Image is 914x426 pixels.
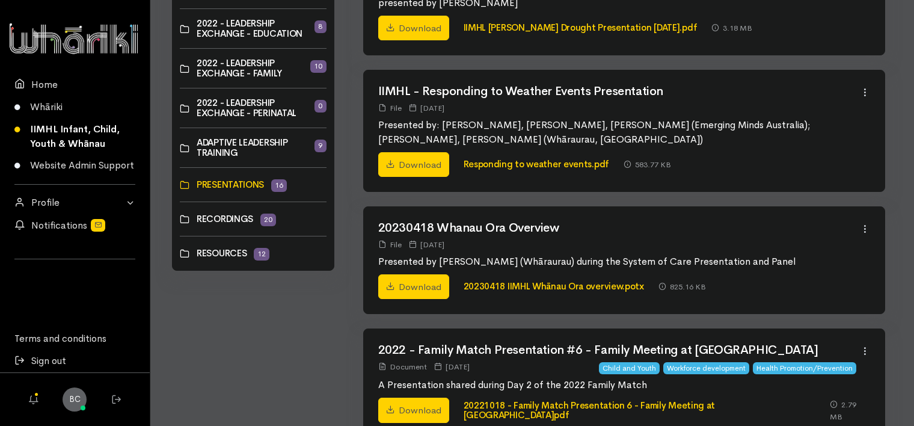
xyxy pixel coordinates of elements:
[434,360,470,374] div: [DATE]
[14,267,135,296] div: Follow us on LinkedIn
[753,362,856,374] a: Health Promotion/Prevention
[711,22,752,34] div: 3.18 MB
[378,274,449,300] a: Download
[830,398,870,422] div: 2.79 MB
[378,85,860,98] h2: IIMHL - Responding to Weather Events Presentation
[378,255,860,269] p: Presented by [PERSON_NAME] (Whāraurau) during the System of Care Presentation and Panel
[378,102,402,114] div: File
[464,158,609,170] a: Responding to weather events.pdf
[378,344,860,357] h2: 2022 - Family Match Presentation #6 - Family Meeting at [GEOGRAPHIC_DATA]
[409,238,444,251] div: [DATE]
[51,267,99,282] iframe: LinkedIn Embedded Content
[624,158,671,171] div: 583.77 KB
[63,387,87,412] a: BC
[378,118,860,147] p: Presented by: [PERSON_NAME], [PERSON_NAME], [PERSON_NAME] (Emerging Minds Australia); [PERSON_NAM...
[378,378,860,392] p: A Presentation shared during Day 2 of the 2022 Family Match
[378,398,449,423] a: Download
[599,362,660,374] a: Child and Youth
[409,102,444,114] div: [DATE]
[464,22,698,33] a: IIMHL [PERSON_NAME] Drought Presentation [DATE].pdf
[663,362,749,374] a: Workforce development
[378,238,402,251] div: File
[464,280,644,292] a: 20230418 IIMHL Whānau Ora overview.potx
[378,221,860,235] h2: 20230418 Whanau Ora Overview
[378,360,427,374] div: Document
[378,152,449,177] a: Download
[464,400,716,421] a: 20221018 - Family Match Presentation 6 - Family Meeting at [GEOGRAPHIC_DATA]pdf
[658,280,706,293] div: 825.16 KB
[378,16,449,41] a: Download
